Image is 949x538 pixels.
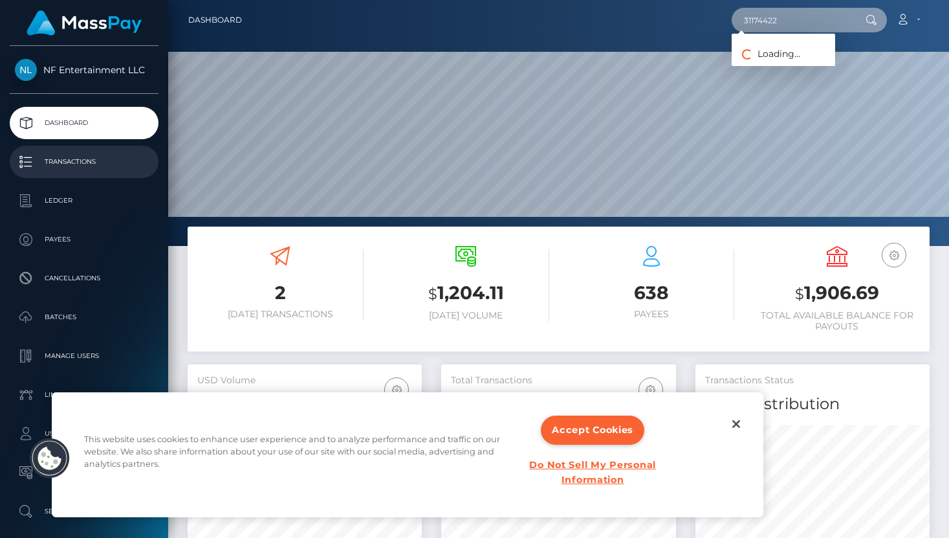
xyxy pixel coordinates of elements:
[541,416,644,445] button: Accept Cookies
[29,438,71,479] button: Cookies
[15,502,153,521] p: Search
[15,230,153,249] p: Payees
[15,59,37,81] img: NF Entertainment LLC
[15,463,153,482] p: Taxes
[15,346,153,366] p: Manage Users
[27,10,142,36] img: MassPay Logo
[732,48,800,60] span: Loading...
[10,185,158,217] a: Ledger
[10,418,158,450] a: User Profile
[10,379,158,411] a: Links
[10,64,158,76] span: NF Entertainment LLC
[197,374,412,387] h5: USD Volume
[52,392,763,517] div: Cookie banner
[197,280,364,306] h3: 2
[52,392,763,517] div: Privacy
[84,433,507,477] div: This website uses cookies to enhance user experience and to analyze performance and traffic on ou...
[705,393,920,416] h4: Daily Distribution
[15,269,153,288] p: Cancellations
[754,310,920,332] h6: Total Available Balance for Payouts
[188,6,242,34] a: Dashboard
[754,280,920,307] h3: 1,906.69
[569,280,735,306] h3: 638
[15,424,153,443] p: User Profile
[428,285,437,303] small: $
[10,107,158,139] a: Dashboard
[15,152,153,172] p: Transactions
[10,340,158,372] a: Manage Users
[722,410,750,438] button: Close
[15,308,153,327] p: Batches
[10,456,158,489] a: Taxes
[15,385,153,405] p: Links
[383,310,549,321] h6: [DATE] Volume
[10,262,158,295] a: Cancellations
[15,191,153,210] p: Ledger
[451,374,666,387] h5: Total Transactions
[705,374,920,387] h5: Transactions Status
[795,285,804,303] small: $
[197,309,364,320] h6: [DATE] Transactions
[15,113,153,133] p: Dashboard
[732,8,853,32] input: Search...
[10,146,158,178] a: Transactions
[383,280,549,307] h3: 1,204.11
[10,223,158,256] a: Payees
[521,451,664,494] button: Do Not Sell My Personal Information
[569,309,735,320] h6: Payees
[10,495,158,528] a: Search
[10,301,158,333] a: Batches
